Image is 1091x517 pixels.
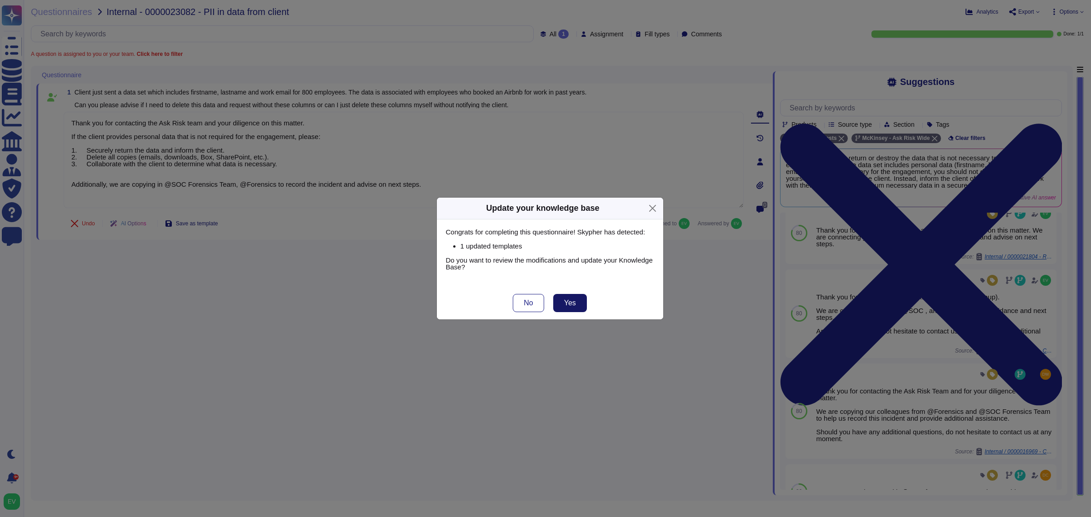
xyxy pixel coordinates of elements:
[460,243,654,249] p: 1 updated templates
[513,294,544,312] button: No
[524,299,533,307] span: No
[646,201,660,215] button: Close
[446,229,654,235] p: Congrats for completing this questionnaire! Skypher has detected:
[446,257,654,270] p: Do you want to review the modifications and update your Knowledge Base?
[564,299,576,307] span: Yes
[486,202,599,214] div: Update your knowledge base
[553,294,587,312] button: Yes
